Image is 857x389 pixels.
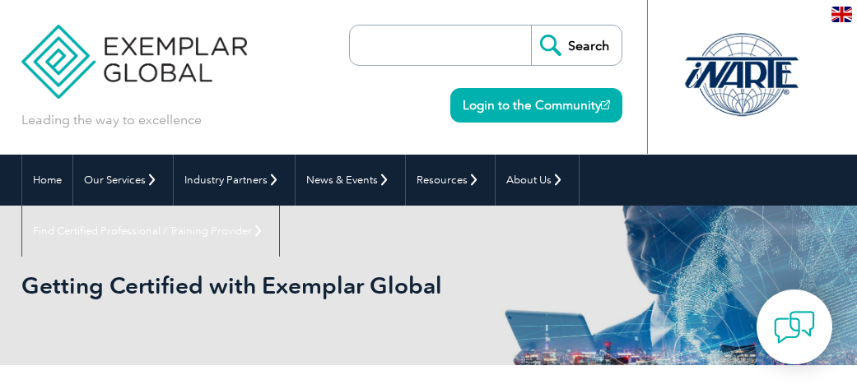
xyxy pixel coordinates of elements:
[22,206,279,257] a: Find Certified Professional / Training Provider
[21,111,202,129] p: Leading the way to excellence
[450,88,622,123] a: Login to the Community
[22,155,72,206] a: Home
[21,271,470,299] h1: Getting Certified with Exemplar Global
[601,100,610,109] img: open_square.png
[406,155,495,206] a: Resources
[496,155,579,206] a: About Us
[296,155,405,206] a: News & Events
[174,155,295,206] a: Industry Partners
[774,307,815,348] img: contact-chat.png
[531,25,622,65] input: Search
[831,7,852,22] img: en
[73,155,173,206] a: Our Services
